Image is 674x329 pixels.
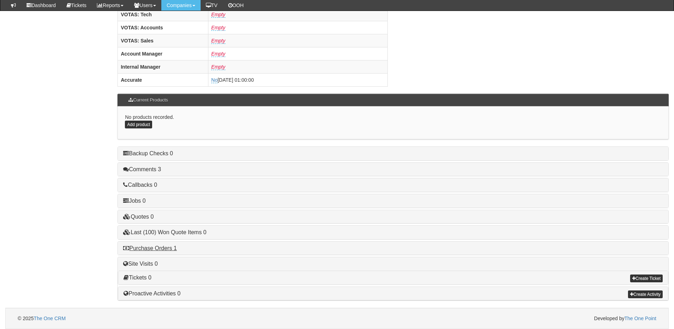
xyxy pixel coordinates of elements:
[123,261,157,267] a: Site Visits 0
[624,316,656,321] a: The One Point
[123,275,151,281] a: Tickets 0
[211,38,225,44] a: Empty
[123,166,161,172] a: Comments 3
[117,106,669,139] div: No products recorded.
[125,121,152,128] a: Add product
[211,64,225,70] a: Empty
[208,73,388,86] td: [DATE] 01:00:00
[211,25,225,31] a: Empty
[118,60,208,73] th: Internal Manager
[211,51,225,57] a: Empty
[125,94,171,106] h3: Current Products
[123,214,154,220] a: Quotes 0
[118,47,208,60] th: Account Manager
[123,290,180,296] a: Proactive Activities 0
[211,12,225,18] a: Empty
[18,316,66,321] span: © 2025
[34,316,65,321] a: The One CRM
[118,8,208,21] th: VOTAS: Tech
[118,21,208,34] th: VOTAS: Accounts
[123,229,206,235] a: Last (100) Won Quote Items 0
[123,182,157,188] a: Callbacks 0
[211,77,218,83] a: No
[630,275,663,282] a: Create Ticket
[594,315,656,322] span: Developed by
[118,34,208,47] th: VOTAS: Sales
[628,290,663,298] a: Create Activity
[123,245,177,251] a: Purchase Orders 1
[118,73,208,86] th: Accurate
[123,150,173,156] a: Backup Checks 0
[123,198,145,204] a: Jobs 0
